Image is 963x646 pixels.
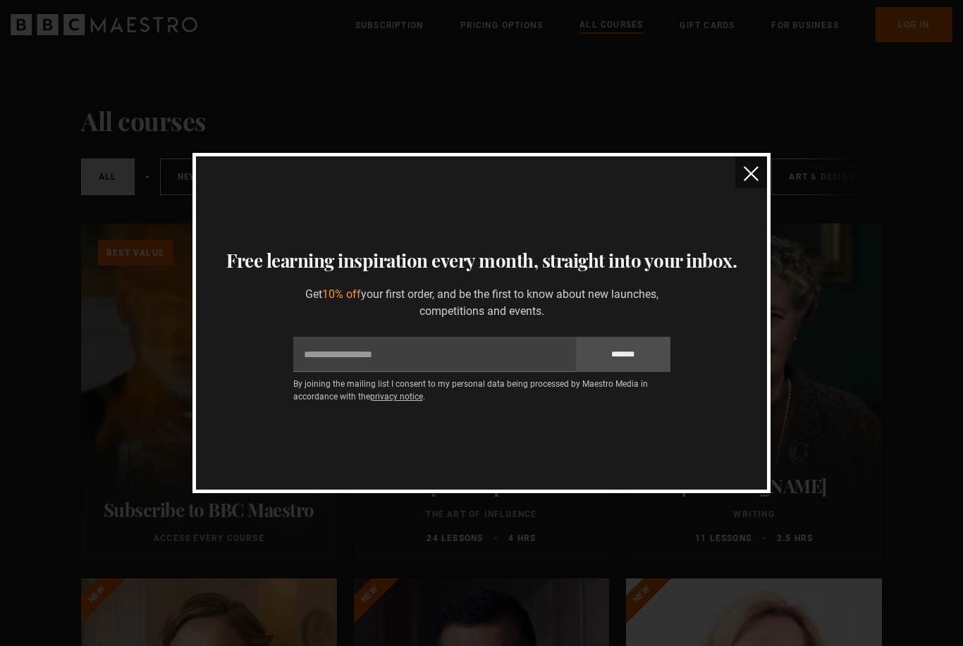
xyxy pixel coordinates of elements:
[735,156,767,188] button: close
[213,247,750,275] h3: Free learning inspiration every month, straight into your inbox.
[322,287,361,301] span: 10% off
[370,392,423,402] a: privacy notice
[293,378,670,403] p: By joining the mailing list I consent to my personal data being processed by Maestro Media in acc...
[293,286,670,320] p: Get your first order, and be the first to know about new launches, competitions and events.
